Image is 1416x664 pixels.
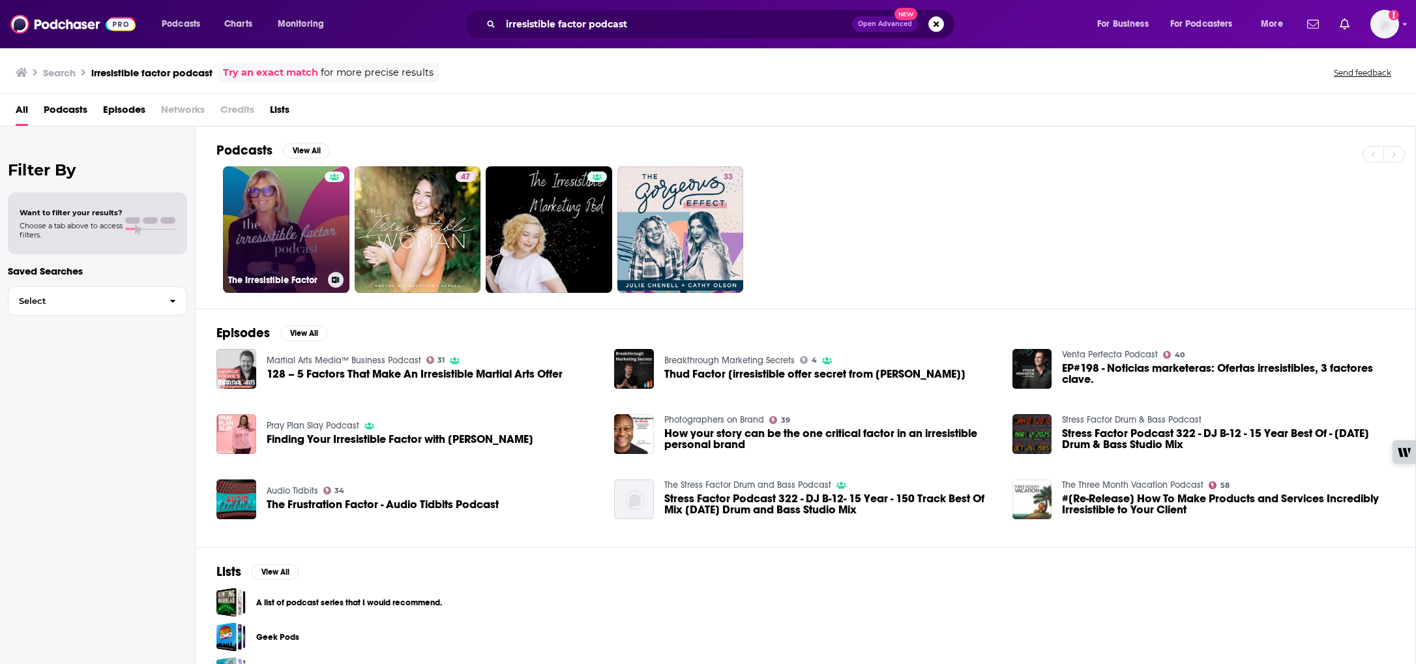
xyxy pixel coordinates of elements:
a: Venta Perfecta Podcast [1062,349,1158,360]
h3: irresistible factor podcast [91,67,213,79]
img: Stress Factor Podcast 322 - DJ B-12 - 15 Year Best Of - March 2025 Drum & Bass Studio Mix [1012,414,1052,454]
a: Photographers on Brand [664,414,764,425]
a: 31 [426,356,445,364]
a: Show notifications dropdown [1302,13,1324,35]
button: Show profile menu [1370,10,1399,38]
img: How your story can be the one critical factor in an irresistible personal brand [614,414,654,454]
a: 58 [1209,481,1230,489]
a: ListsView All [216,564,299,580]
span: Stress Factor Podcast 322 - DJ B-12 - 15 Year Best Of - [DATE] Drum & Bass Studio Mix [1062,428,1394,450]
a: 33 [718,172,738,182]
span: For Podcasters [1170,15,1233,33]
a: Stress Factor Drum & Bass Podcast [1062,414,1202,425]
button: View All [283,143,330,158]
h3: Search [43,67,76,79]
a: Podcasts [44,99,87,126]
a: Breakthrough Marketing Secrets [664,355,795,366]
a: How your story can be the one critical factor in an irresistible personal brand [664,428,997,450]
a: All [16,99,28,126]
img: Stress Factor Podcast 322 - DJ B-12- 15 Year - 150 Track Best Of Mix March 2025 Drum and Bass Stu... [614,479,654,519]
span: Credits [220,99,254,126]
span: The Frustration Factor - Audio Tidbits Podcast [267,499,499,510]
svg: Add a profile image [1389,10,1399,20]
a: Show notifications dropdown [1335,13,1355,35]
span: 47 [461,171,470,184]
img: The Frustration Factor - Audio Tidbits Podcast [216,479,256,519]
span: Lists [270,99,289,126]
span: 39 [781,417,790,423]
img: 128 – 5 Factors That Make An Irresistible Martial Arts Offer [216,349,256,389]
a: #[Re-Release] How To Make Products and Services Incredibly Irresistible to Your Client [1062,493,1394,515]
a: Finding Your Irresistible Factor with Aundra Williams [267,434,533,445]
a: A list of podcast series that I would recommend. [216,588,246,617]
span: Logged in as OutCastPodChaser [1370,10,1399,38]
a: Try an exact match [223,65,318,80]
a: Geek Pods [216,622,246,652]
a: Pray Plan Slay Podcast [267,420,359,431]
span: Select [8,297,159,305]
button: Open AdvancedNew [852,16,918,32]
h3: The Irresistible Factor [228,275,323,286]
button: open menu [153,14,217,35]
h2: Filter By [8,160,187,179]
h2: Lists [216,564,241,580]
a: Stress Factor Podcast 322 - DJ B-12 - 15 Year Best Of - March 2025 Drum & Bass Studio Mix [1062,428,1394,450]
button: open menu [269,14,341,35]
span: 34 [334,488,344,494]
a: The Irresistible Factor [223,166,349,293]
span: Stress Factor Podcast 322 - DJ B-12- 15 Year - 150 Track Best Of Mix [DATE] Drum and Bass Studio Mix [664,493,997,515]
a: 4 [800,356,817,364]
a: 39 [769,416,790,424]
a: 47 [456,172,475,182]
span: Finding Your Irresistible Factor with [PERSON_NAME] [267,434,533,445]
a: 34 [323,487,345,494]
span: Want to filter your results? [20,208,123,217]
img: Thud Factor [irresistible offer secret from Dan Kennedy] [614,349,654,389]
span: Networks [161,99,205,126]
button: Send feedback [1330,67,1395,78]
span: New [894,8,918,20]
a: 33 [617,166,744,293]
a: Audio Tidbits [267,485,318,496]
span: 4 [812,357,817,363]
span: 58 [1220,483,1230,489]
a: EpisodesView All [216,325,327,341]
a: 128 – 5 Factors That Make An Irresistible Martial Arts Offer [267,369,563,380]
span: for more precise results [321,65,434,80]
a: Thud Factor [irresistible offer secret from Dan Kennedy] [664,369,966,380]
a: Finding Your Irresistible Factor with Aundra Williams [216,414,256,454]
span: Monitoring [278,15,324,33]
div: Search podcasts, credits, & more... [477,9,967,39]
a: #[Re-Release] How To Make Products and Services Incredibly Irresistible to Your Client [1012,479,1052,519]
img: EP#198 - Noticias marketeras: Ofertas irresistibles, 3 factores clave. [1012,349,1052,389]
button: View All [280,325,327,341]
button: open menu [1088,14,1165,35]
h2: Episodes [216,325,270,341]
button: Select [8,286,187,316]
img: User Profile [1370,10,1399,38]
a: Charts [216,14,260,35]
a: The Three Month Vacation Podcast [1062,479,1203,490]
a: The Stress Factor Drum and Bass Podcast [664,479,831,490]
a: Martial Arts Media™ Business Podcast [267,355,421,366]
span: 33 [724,171,733,184]
a: PodcastsView All [216,142,330,158]
a: A list of podcast series that I would recommend. [256,596,442,610]
a: Podchaser - Follow, Share and Rate Podcasts [10,12,136,37]
span: For Business [1097,15,1149,33]
span: Open Advanced [858,21,912,27]
a: Episodes [103,99,145,126]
